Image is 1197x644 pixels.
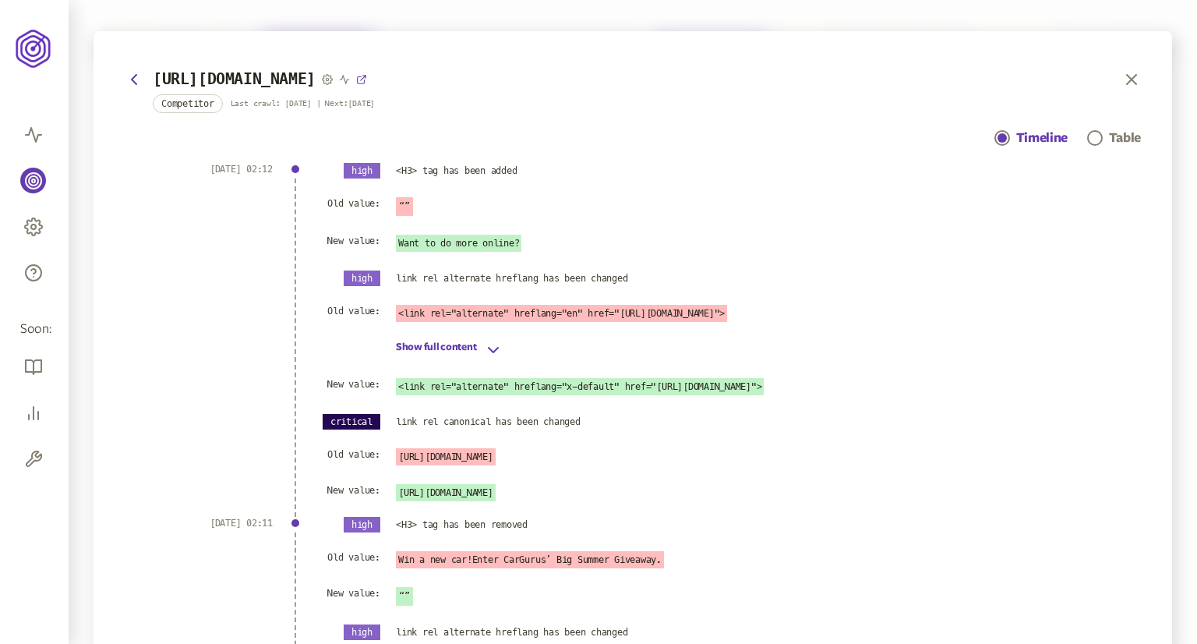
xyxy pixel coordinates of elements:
p: [DATE] 02:11 [156,517,273,529]
a: Timeline [994,129,1068,147]
span: <link rel="alternate" hreflang="x-default" href="[URL][DOMAIN_NAME]"> [396,378,764,395]
span: Old value : [327,305,380,359]
span: critical [323,414,380,430]
span: <H3> tag has been removed [396,518,528,531]
div: Navigation [125,129,1141,147]
span: New value : [327,235,380,252]
h3: [URL][DOMAIN_NAME] [153,70,316,88]
span: link rel alternate hreflang has been changed [396,626,627,639]
span: [URL][DOMAIN_NAME] [396,484,496,501]
a: Table [1087,129,1141,147]
span: [URL][DOMAIN_NAME] [396,448,496,465]
p: [DATE] 02:12 [156,163,273,175]
span: <link rel="alternate" hreflang="en" href="[URL][DOMAIN_NAME]"> [396,305,727,322]
span: New value : [327,378,380,395]
span: high [344,625,380,640]
span: link rel alternate hreflang has been changed [396,272,627,285]
span: high [344,271,380,286]
span: New value : [327,484,380,501]
span: Want to do more online? [396,235,521,252]
span: high [344,163,380,179]
span: Old value : [327,551,380,568]
span: <H3> tag has been added [396,165,517,177]
span: Old value : [327,448,380,465]
p: Last crawl: [DATE] | Next: [DATE] [231,99,376,108]
div: Table [1109,129,1141,147]
span: link rel canonical has been changed [396,416,581,428]
button: Show full content [396,341,503,359]
span: high [344,517,380,533]
span: “” [396,197,413,216]
div: Timeline [1016,129,1068,147]
span: Old value : [327,197,380,216]
span: “” [396,587,413,606]
span: Soon: [20,320,48,338]
span: New value : [327,587,380,606]
span: Win a new car!Enter CarGurus’ Big Summer Giveaway. [396,551,664,568]
span: Competitor [161,97,214,111]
